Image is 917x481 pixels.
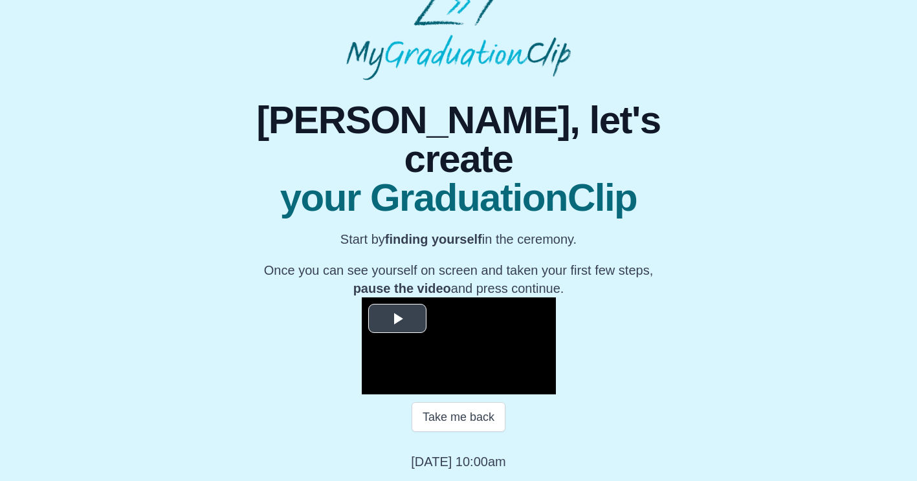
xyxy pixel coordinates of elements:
[385,232,482,246] b: finding yourself
[229,178,688,217] span: your GraduationClip
[353,281,451,295] b: pause the video
[411,453,505,471] p: [DATE] 10:00am
[368,304,426,333] button: Play Video
[362,297,556,394] div: Video Player
[229,101,688,178] span: [PERSON_NAME], let's create
[229,261,688,297] p: Once you can see yourself on screen and taken your first few steps, and press continue.
[412,402,505,432] button: Take me back
[229,230,688,248] p: Start by in the ceremony.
